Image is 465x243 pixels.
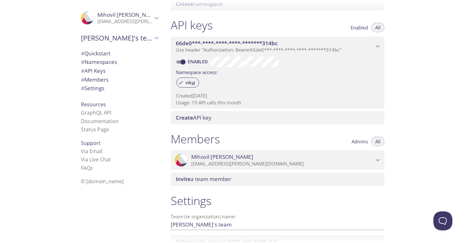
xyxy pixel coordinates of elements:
[176,92,379,99] p: Created [DATE]
[81,101,106,108] span: Resources
[171,111,384,124] div: Create API Key
[171,18,213,32] h1: API keys
[171,172,384,186] div: Invite a team member
[81,148,102,155] a: Via Email
[81,50,84,57] span: #
[76,84,163,93] div: Team Settings
[81,84,84,92] span: #
[176,78,199,88] div: vikyj
[81,67,106,74] span: API Keys
[81,156,111,163] a: Via Live Chat
[176,114,211,121] span: API key
[176,175,191,183] span: Invite
[171,150,384,170] div: Mihovil Kovačević
[371,23,384,32] button: All
[76,75,163,84] div: Members
[176,67,217,76] label: Namespace access:
[433,211,452,230] iframe: Help Scout Beacon - Open
[81,178,124,185] span: © [DOMAIN_NAME]
[347,23,372,32] button: Enabled
[81,118,119,125] a: Documentation
[176,99,379,106] p: Usage: 19 API calls this month
[76,58,163,66] div: Namespaces
[76,49,163,58] div: Quickstart
[90,165,93,171] span: s
[176,175,231,183] span: a team member
[176,114,193,121] span: Create
[182,80,199,85] span: vikyj
[76,30,163,46] div: Mihovil's team
[187,59,210,65] a: Enabled
[371,137,384,146] button: All
[171,194,384,208] h1: Settings
[171,214,236,219] label: Team (or organization) name:
[81,109,111,116] a: GraphQL API
[191,161,374,167] p: [EMAIL_ADDRESS][PERSON_NAME][DOMAIN_NAME]
[81,140,101,146] span: Support
[81,58,117,65] span: Namespaces
[81,165,93,171] a: FAQ
[191,153,253,160] span: Mihovil [PERSON_NAME]
[81,76,84,83] span: #
[81,84,104,92] span: Settings
[81,58,84,65] span: #
[97,18,152,25] p: [EMAIL_ADDRESS][PERSON_NAME][DOMAIN_NAME]
[81,34,152,42] span: [PERSON_NAME]'s team
[348,137,372,146] button: Admins
[171,132,220,146] h1: Members
[81,76,108,83] span: Members
[76,66,163,75] div: API Keys
[81,67,84,74] span: #
[76,8,163,28] div: Mihovil Kovačević
[81,126,109,133] a: Status Page
[81,50,110,57] span: Quickstart
[97,11,159,18] span: Mihovil [PERSON_NAME]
